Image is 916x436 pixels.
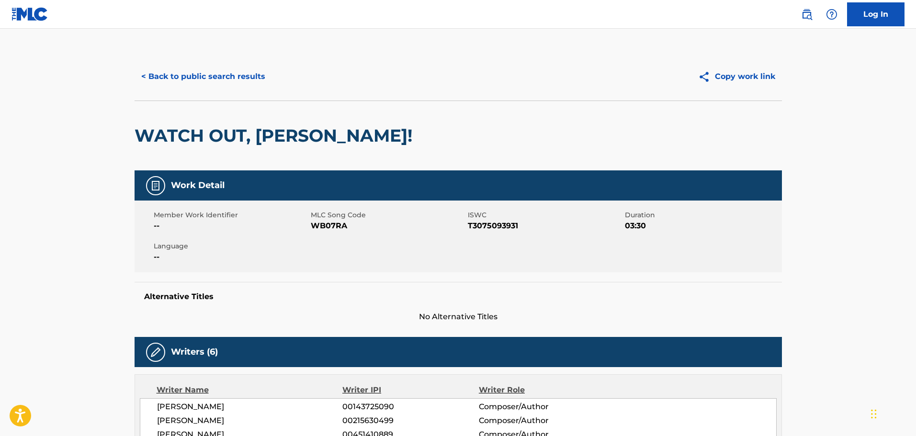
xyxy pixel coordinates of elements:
[342,415,478,426] span: 00215630499
[171,347,218,358] h5: Writers (6)
[342,384,479,396] div: Writer IPI
[311,210,465,220] span: MLC Song Code
[157,401,343,413] span: [PERSON_NAME]
[691,65,782,89] button: Copy work link
[468,210,622,220] span: ISWC
[868,390,916,436] iframe: Chat Widget
[479,401,603,413] span: Composer/Author
[135,125,417,146] h2: WATCH OUT, [PERSON_NAME]!
[342,401,478,413] span: 00143725090
[801,9,813,20] img: search
[797,5,816,24] a: Public Search
[698,71,715,83] img: Copy work link
[157,415,343,426] span: [PERSON_NAME]
[154,210,308,220] span: Member Work Identifier
[822,5,841,24] div: Help
[135,65,272,89] button: < Back to public search results
[468,220,622,232] span: T3075093931
[154,220,308,232] span: --
[150,180,161,191] img: Work Detail
[479,384,603,396] div: Writer Role
[311,220,465,232] span: WB07RA
[144,292,772,302] h5: Alternative Titles
[847,2,905,26] a: Log In
[11,7,48,21] img: MLC Logo
[826,9,837,20] img: help
[479,415,603,426] span: Composer/Author
[625,210,780,220] span: Duration
[135,311,782,323] span: No Alternative Titles
[171,180,225,191] h5: Work Detail
[871,400,877,428] div: Drag
[157,384,343,396] div: Writer Name
[154,251,308,263] span: --
[154,241,308,251] span: Language
[150,347,161,358] img: Writers
[625,220,780,232] span: 03:30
